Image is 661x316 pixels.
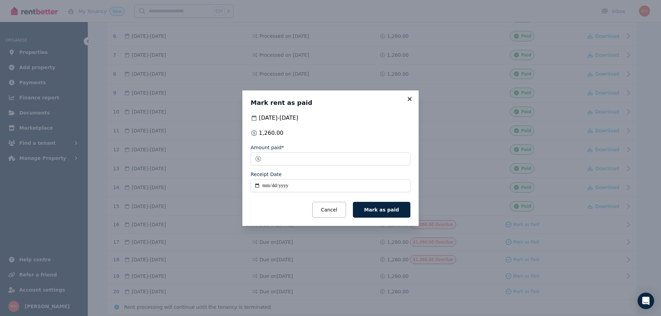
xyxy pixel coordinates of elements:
[251,171,282,178] label: Receipt Date
[251,99,410,107] h3: Mark rent as paid
[364,207,399,213] span: Mark as paid
[638,293,654,309] div: Open Intercom Messenger
[259,129,283,137] span: 1,260.00
[353,202,410,218] button: Mark as paid
[251,144,284,151] label: Amount paid*
[312,202,346,218] button: Cancel
[259,114,298,122] span: [DATE] - [DATE]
